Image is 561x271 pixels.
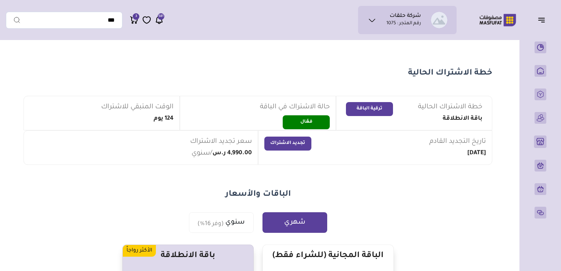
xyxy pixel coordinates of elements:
button: سنوي(وفر 16%) [189,212,254,233]
a: 581 [155,15,164,25]
h1: الباقة المجانية (للشراء فقط) [272,251,383,261]
h1: باقة الانطلاقة [161,251,215,261]
h1: 4,990.00 ر.س [212,150,252,157]
span: تاريخ التجديد القادم [429,137,486,147]
span: 581 [158,13,164,20]
button: فعّال [283,115,330,129]
span: الوقت المتبقي للاشتراك [101,102,174,112]
img: شركة حلقات [431,12,447,28]
h1: الباقات والأسعار [6,189,510,200]
sub: (وفر 16%) [197,220,224,228]
div: الأكثر رواجاً [123,245,156,257]
h1: 124 يوم [154,115,174,123]
h1: [DATE] [467,150,486,157]
span: حالة الاشتراك في الباقة [260,102,330,112]
h1: باقة الانطلاقة [443,115,482,123]
a: 3 [130,15,139,25]
span: 3 [135,13,137,20]
h1: خطة الاشتراك الحالية [24,68,492,79]
button: ترقية الباقة [346,102,393,116]
button: تجديد الاشتراك [264,137,311,151]
p: رقم المتجر : 1075 [386,20,421,28]
span: سعر تجديد الاشتراك [190,137,252,147]
span: خطة الاشتراك الحالية [418,102,482,112]
span: /سنوي [192,148,212,159]
h1: شركة حلقات [390,13,421,20]
img: Logo [474,13,521,27]
button: شهري [262,212,327,233]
